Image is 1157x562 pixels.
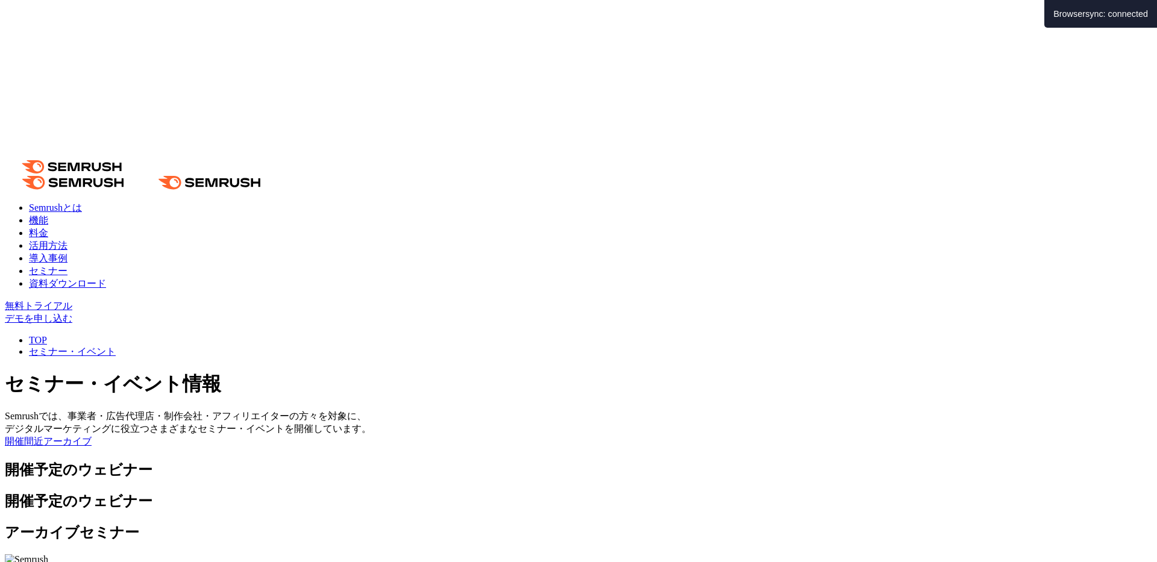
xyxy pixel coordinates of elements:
div: Semrushでは、事業者・広告代理店・制作会社・アフィリエイターの方々を対象に、 デジタルマーケティングに役立つさまざまなセミナー・イベントを開催しています。 [5,410,1152,436]
h2: 開催予定のウェビナー [5,460,1152,479]
a: 開催間近 [5,436,43,446]
a: アーカイブ [43,436,92,446]
a: TOP [29,335,47,345]
a: Semrushとは [29,202,82,213]
a: 導入事例 [29,253,67,263]
a: セミナー・イベント [29,346,116,357]
h2: 開催予定のウェビナー [5,492,1152,511]
a: 無料トライアル [5,301,72,311]
a: 資料ダウンロード [29,278,106,289]
h2: アーカイブセミナー [5,523,1152,542]
a: セミナー [29,266,67,276]
a: 機能 [29,215,48,225]
a: デモを申し込む [5,313,72,323]
h1: セミナー・イベント情報 [5,371,1152,398]
a: 料金 [29,228,48,238]
a: 活用方法 [29,240,67,251]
